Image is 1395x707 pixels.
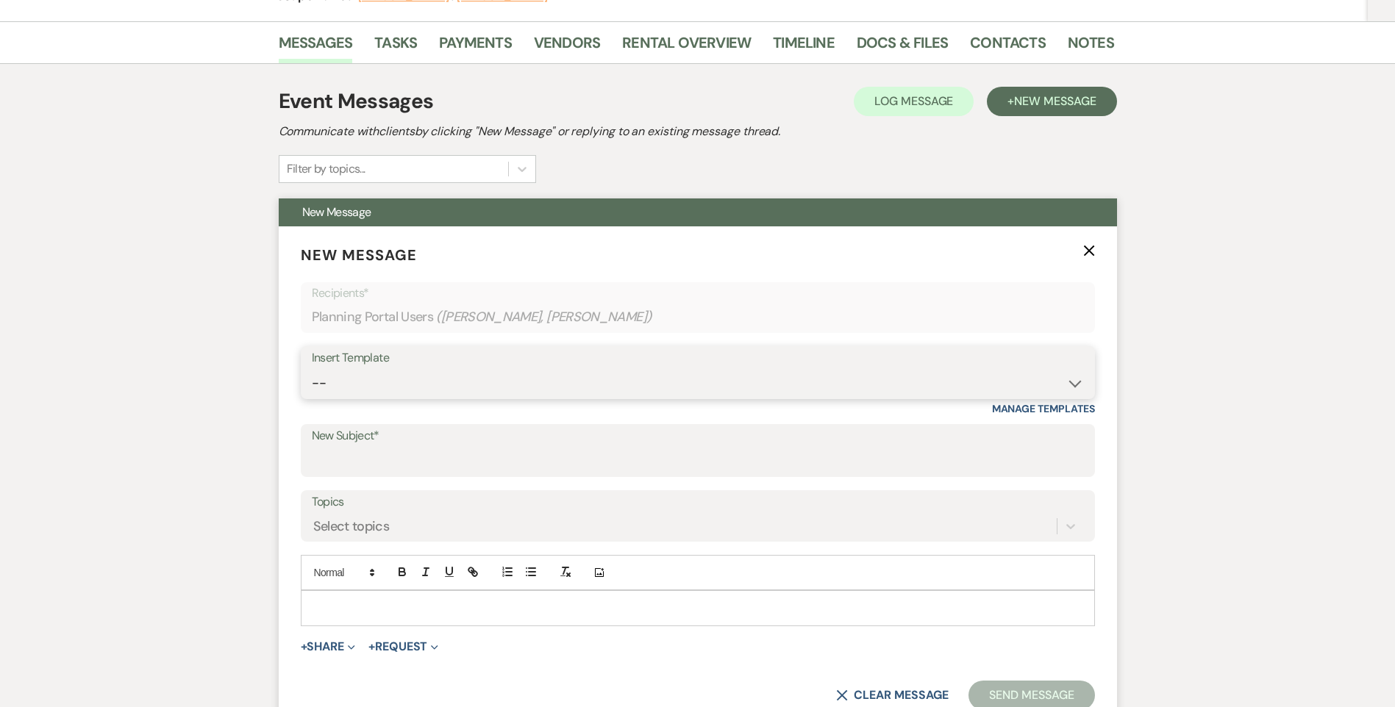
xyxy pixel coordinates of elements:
a: Contacts [970,31,1046,63]
span: + [368,641,375,653]
label: New Subject* [312,426,1084,447]
span: ( [PERSON_NAME], [PERSON_NAME] ) [436,307,652,327]
a: Timeline [773,31,835,63]
a: Tasks [374,31,417,63]
h2: Communicate with clients by clicking "New Message" or replying to an existing message thread. [279,123,1117,140]
button: Clear message [836,689,948,701]
a: Vendors [534,31,600,63]
a: Messages [279,31,353,63]
label: Topics [312,492,1084,513]
a: Rental Overview [622,31,751,63]
h1: Event Messages [279,86,434,117]
button: Share [301,641,356,653]
div: Select topics [313,517,390,536]
span: + [301,641,307,653]
a: Notes [1068,31,1114,63]
button: +New Message [987,87,1116,116]
div: Planning Portal Users [312,303,1084,331]
div: Filter by topics... [287,160,365,178]
span: New Message [302,204,371,220]
span: New Message [301,245,417,265]
span: New Message [1014,93,1096,109]
button: Request [368,641,438,653]
a: Docs & Files [857,31,948,63]
a: Manage Templates [992,402,1095,415]
p: Recipients* [312,284,1084,303]
div: Insert Template [312,348,1084,369]
a: Payments [439,31,512,63]
span: Log Message [874,93,953,109]
button: Log Message [854,87,974,116]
